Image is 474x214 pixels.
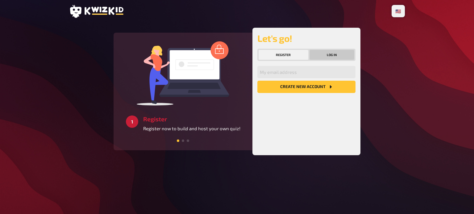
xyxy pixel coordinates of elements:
h2: Let's go! [257,33,355,44]
div: 1 [126,115,138,128]
button: Create new account [257,81,355,93]
img: log in [137,41,229,106]
button: Log in [310,50,355,60]
button: Register [259,50,308,60]
p: Register now to build and host your own quiz! [143,125,240,132]
li: 🇺🇸 [393,6,404,16]
h3: Register [143,115,240,123]
input: My email address [257,66,355,78]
